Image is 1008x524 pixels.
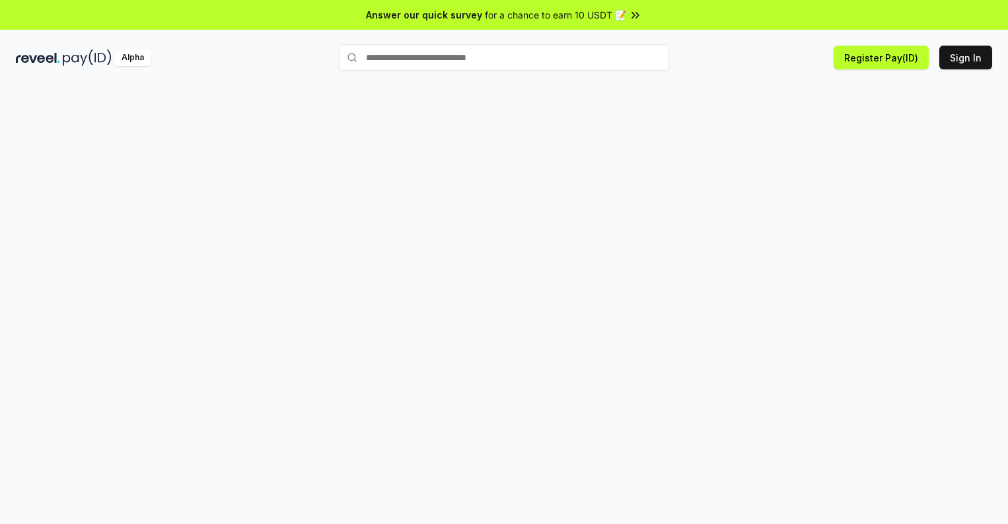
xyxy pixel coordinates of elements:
[366,8,482,22] span: Answer our quick survey
[834,46,929,69] button: Register Pay(ID)
[16,50,60,66] img: reveel_dark
[485,8,626,22] span: for a chance to earn 10 USDT 📝
[939,46,992,69] button: Sign In
[63,50,112,66] img: pay_id
[114,50,151,66] div: Alpha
